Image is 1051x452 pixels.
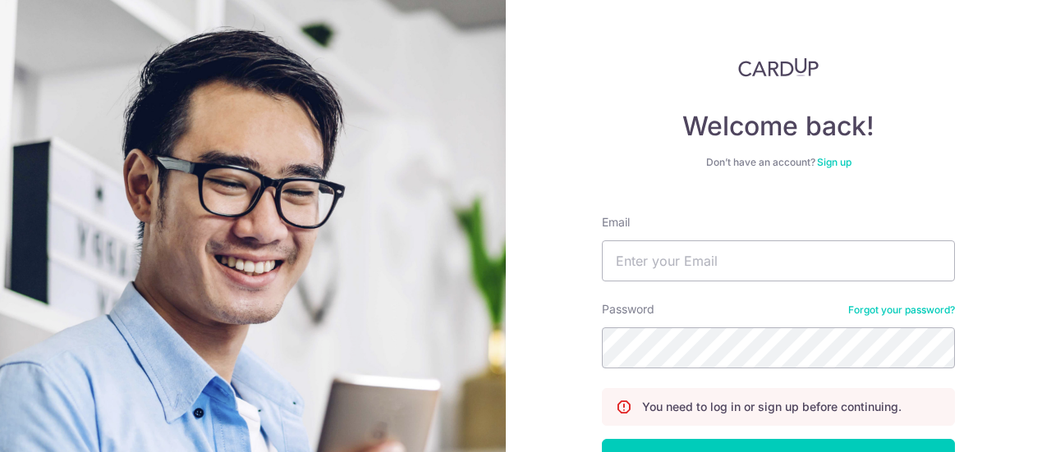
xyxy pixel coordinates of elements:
[602,301,654,317] label: Password
[848,304,955,317] a: Forgot your password?
[602,214,630,231] label: Email
[642,399,902,415] p: You need to log in or sign up before continuing.
[738,57,819,77] img: CardUp Logo
[602,240,955,281] input: Enter your Email
[602,110,955,143] h4: Welcome back!
[602,156,955,169] div: Don’t have an account?
[817,156,851,168] a: Sign up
